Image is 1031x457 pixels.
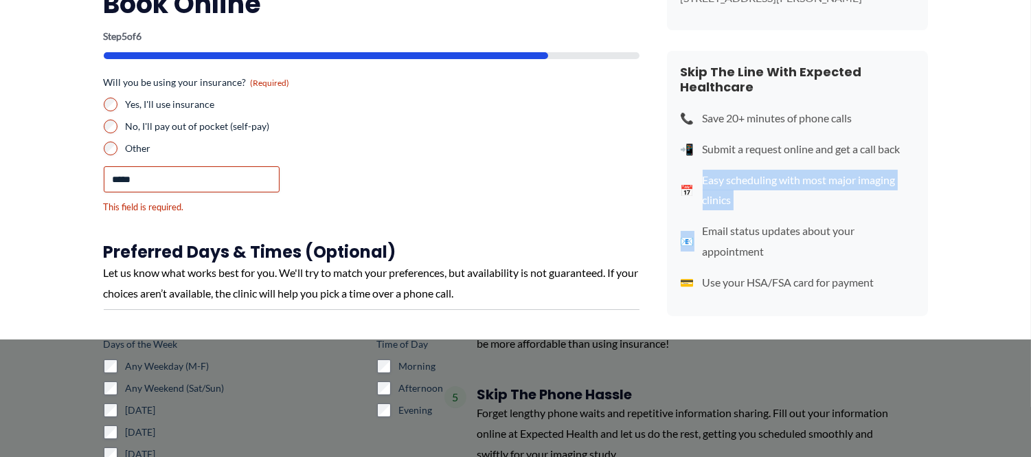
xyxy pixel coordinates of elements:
span: 6 [137,30,142,42]
li: Save 20+ minutes of phone calls [681,108,914,129]
span: 5 [122,30,128,42]
h4: Skip The Line With Expected Healthcare [681,65,914,94]
legend: Days of the Week [104,337,178,351]
span: 💳 [681,272,694,293]
div: This field is required. [104,201,366,214]
label: No, I'll pay out of pocket (self-pay) [126,120,366,133]
h3: Preferred Days & Times (Optional) [104,241,639,263]
input: Other Choice, please specify [104,166,280,192]
li: Submit a request online and get a call back [681,139,914,159]
li: Easy scheduling with most major imaging clinics [681,170,914,210]
span: 📧 [681,231,694,252]
span: 📅 [681,180,694,201]
div: Let us know what works best for you. We'll try to match your preferences, but availability is not... [104,263,639,303]
label: Afternoon [399,381,639,395]
label: [DATE] [126,425,366,439]
span: (Required) [251,78,290,88]
label: Other [126,142,366,155]
label: Any Weekend (Sat/Sun) [126,381,366,395]
label: [DATE] [126,403,366,417]
label: Any Weekday (M-F) [126,359,366,373]
li: Email status updates about your appointment [681,221,914,261]
legend: Time of Day [377,337,429,351]
legend: Will you be using your insurance? [104,76,290,89]
label: Morning [399,359,639,373]
p: Step of [104,32,639,41]
label: Yes, I'll use insurance [126,98,366,111]
li: Use your HSA/FSA card for payment [681,272,914,293]
label: Evening [399,403,639,417]
span: 📲 [681,139,694,159]
span: 📞 [681,108,694,129]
